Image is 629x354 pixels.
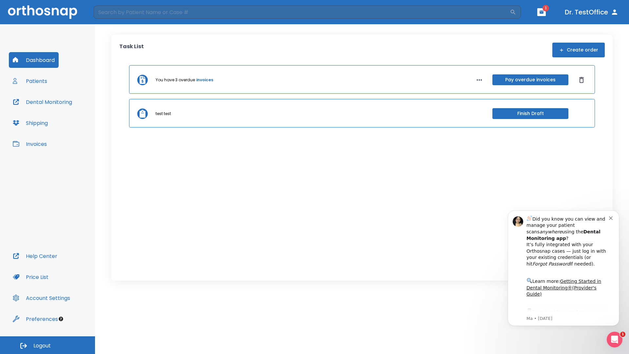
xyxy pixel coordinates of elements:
[552,43,605,57] button: Create order
[562,6,621,18] button: Dr. TestOffice
[492,108,568,119] button: Finish Draft
[156,111,171,117] p: test test
[9,115,52,131] button: Shipping
[29,111,111,117] p: Message from Ma, sent 7w ago
[9,290,74,306] button: Account Settings
[543,5,549,11] span: 1
[8,5,77,19] img: Orthosnap
[607,332,622,347] iframe: Intercom live chat
[9,73,51,89] button: Patients
[9,269,52,285] button: Price List
[29,103,111,136] div: Download the app: | ​ Let us know if you need help getting started!
[9,136,51,152] button: Invoices
[9,52,59,68] button: Dashboard
[29,105,87,116] a: App Store
[94,6,510,19] input: Search by Patient Name or Case #
[119,43,144,57] p: Task List
[9,94,76,110] button: Dental Monitoring
[9,248,61,264] button: Help Center
[576,75,587,85] button: Dismiss
[111,10,116,15] button: Dismiss notification
[492,74,568,85] button: Pay overdue invoices
[33,342,51,349] span: Logout
[498,205,629,330] iframe: Intercom notifications message
[9,311,62,327] button: Preferences
[620,332,625,337] span: 1
[196,77,213,83] a: invoices
[156,77,195,83] p: You have 3 overdue
[58,316,64,322] div: Tooltip anchor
